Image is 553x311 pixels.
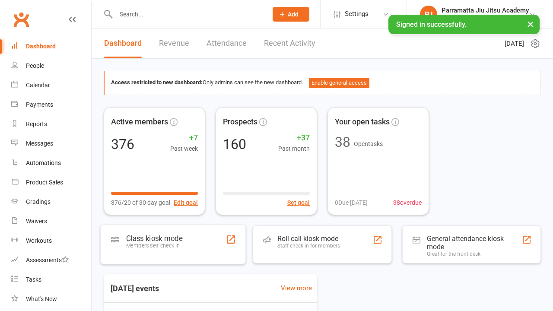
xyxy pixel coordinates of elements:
[26,101,53,108] div: Payments
[523,15,538,33] button: ×
[309,78,369,88] button: Enable general access
[287,198,310,207] button: Set goal
[111,79,203,86] strong: Access restricted to new dashboard:
[104,281,166,296] h3: [DATE] events
[26,295,57,302] div: What's New
[26,257,69,263] div: Assessments
[335,198,368,207] span: 0 Due [DATE]
[277,235,340,243] div: Roll call kiosk mode
[442,6,529,14] div: Parramatta Jiu Jitsu Academy
[174,198,198,207] button: Edit goal
[26,121,47,127] div: Reports
[111,198,170,207] span: 376/20 of 30 day goal
[11,95,91,114] a: Payments
[442,14,529,22] div: Parramatta Jiu Jitsu Academy
[11,231,91,251] a: Workouts
[396,20,467,29] span: Signed in successfully.
[11,37,91,56] a: Dashboard
[335,135,350,149] div: 38
[26,276,41,283] div: Tasks
[26,43,56,50] div: Dashboard
[111,78,534,88] div: Only admins can see the new dashboard.
[11,173,91,192] a: Product Sales
[11,114,91,134] a: Reports
[11,289,91,309] a: What's New
[281,283,312,293] a: View more
[11,270,91,289] a: Tasks
[393,198,422,207] span: 38 overdue
[26,218,47,225] div: Waivers
[427,235,522,251] div: General attendance kiosk mode
[26,62,44,69] div: People
[427,251,522,257] div: Great for the front desk
[111,116,168,128] span: Active members
[104,29,142,58] a: Dashboard
[11,134,91,153] a: Messages
[126,242,182,249] div: Members self check-in
[288,11,299,18] span: Add
[26,179,63,186] div: Product Sales
[170,132,198,144] span: +7
[223,137,246,151] div: 160
[420,6,437,23] div: PJ
[277,243,340,249] div: Staff check-in for members
[354,140,383,147] span: Open tasks
[11,56,91,76] a: People
[273,7,309,22] button: Add
[26,198,51,205] div: Gradings
[223,116,257,128] span: Prospects
[26,82,50,89] div: Calendar
[335,116,390,128] span: Your open tasks
[26,237,52,244] div: Workouts
[11,212,91,231] a: Waivers
[170,144,198,153] span: Past week
[505,38,524,49] span: [DATE]
[10,9,32,30] a: Clubworx
[345,4,369,24] span: Settings
[26,140,53,147] div: Messages
[11,192,91,212] a: Gradings
[278,132,310,144] span: +37
[11,153,91,173] a: Automations
[159,29,189,58] a: Revenue
[11,251,91,270] a: Assessments
[264,29,315,58] a: Recent Activity
[113,8,261,20] input: Search...
[126,234,182,242] div: Class kiosk mode
[278,144,310,153] span: Past month
[11,76,91,95] a: Calendar
[26,159,61,166] div: Automations
[207,29,247,58] a: Attendance
[111,137,134,151] div: 376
